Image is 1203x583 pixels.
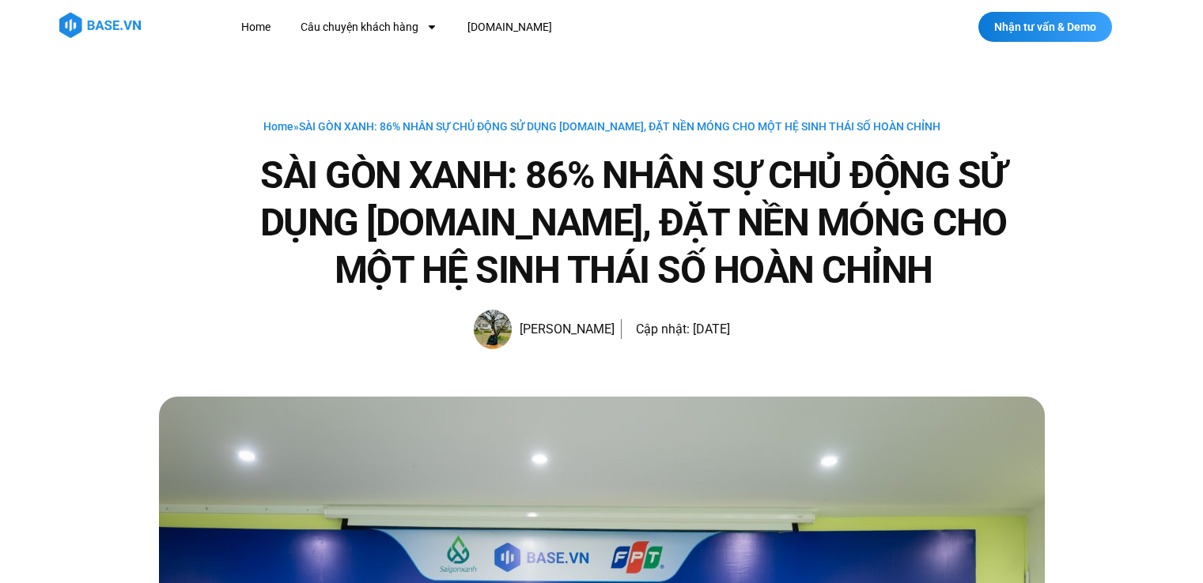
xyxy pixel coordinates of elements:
a: Câu chuyện khách hàng [289,13,449,42]
span: SÀI GÒN XANH: 86% NHÂN SỰ CHỦ ĐỘNG SỬ DỤNG [DOMAIN_NAME], ĐẶT NỀN MÓNG CHO MỘT HỆ SINH THÁI SỐ HO... [299,120,940,133]
span: [PERSON_NAME] [512,318,615,340]
span: Cập nhật: [636,322,690,337]
a: Home [229,13,282,42]
time: [DATE] [693,322,730,337]
a: Nhận tư vấn & Demo [978,12,1112,42]
img: Picture of Đoàn Đức [474,310,512,349]
nav: Menu [229,13,842,42]
span: » [263,120,940,133]
span: Nhận tư vấn & Demo [994,21,1096,32]
h1: SÀI GÒN XANH: 86% NHÂN SỰ CHỦ ĐỘNG SỬ DỤNG [DOMAIN_NAME], ĐẶT NỀN MÓNG CHO MỘT HỆ SINH THÁI SỐ HO... [222,152,1045,294]
a: [DOMAIN_NAME] [456,13,564,42]
a: Home [263,120,293,133]
a: Picture of Đoàn Đức [PERSON_NAME] [474,310,615,349]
